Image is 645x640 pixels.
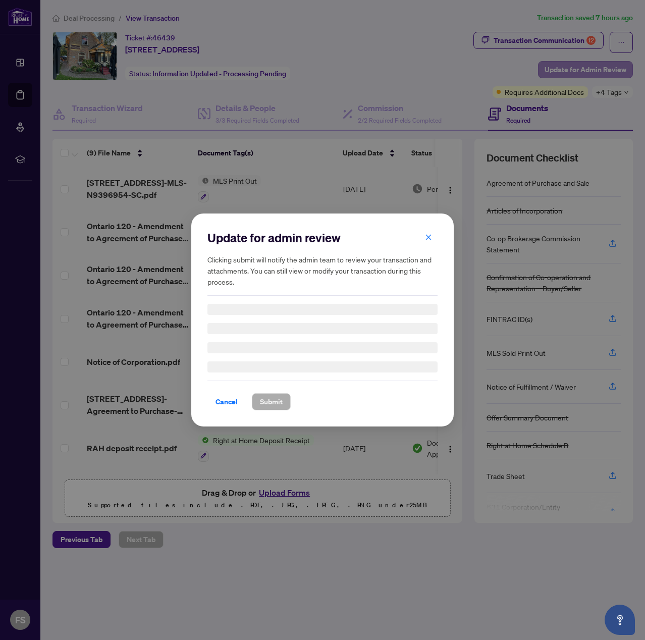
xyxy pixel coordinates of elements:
button: Cancel [207,393,246,410]
h2: Update for admin review [207,230,438,246]
span: close [425,234,432,241]
span: Cancel [216,394,238,410]
h5: Clicking submit will notify the admin team to review your transaction and attachments. You can st... [207,254,438,287]
button: Submit [252,393,291,410]
button: Open asap [605,605,635,635]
